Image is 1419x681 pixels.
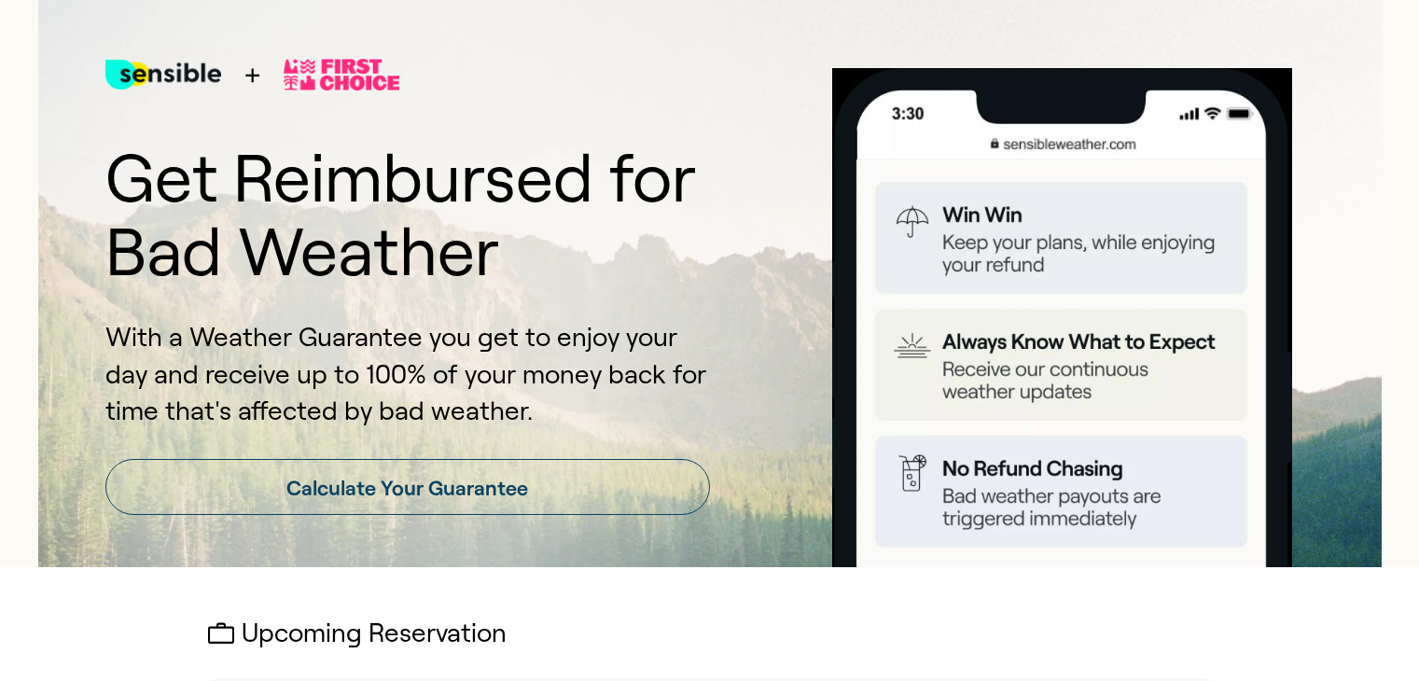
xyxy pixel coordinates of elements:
[811,68,1315,567] img: Product box
[208,619,1212,648] h2: Upcoming Reservation
[105,37,221,112] img: test for bg
[105,319,710,429] p: With a Weather Guarantee you get to enjoy your day and receive up to 100% of your money back for ...
[105,459,710,515] a: Calculate Your Guarantee
[243,54,261,96] span: +
[105,142,710,289] h1: Get Reimbursed for Bad Weather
